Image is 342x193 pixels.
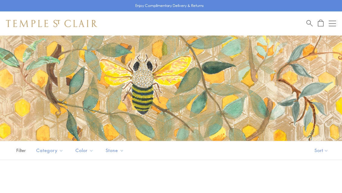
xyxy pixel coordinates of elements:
button: Show sort by [301,141,342,160]
a: Search [306,20,313,27]
button: Category [32,144,68,157]
button: Open navigation [329,20,336,27]
span: Category [33,147,68,154]
p: Enjoy Complimentary Delivery & Returns [135,3,204,9]
iframe: Gorgias live chat messenger [312,165,336,187]
a: Open Shopping Bag [318,20,324,27]
button: Color [71,144,98,157]
span: Stone [103,147,129,154]
button: Stone [101,144,129,157]
img: Temple St. Clair [6,20,97,27]
span: Color [72,147,98,154]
